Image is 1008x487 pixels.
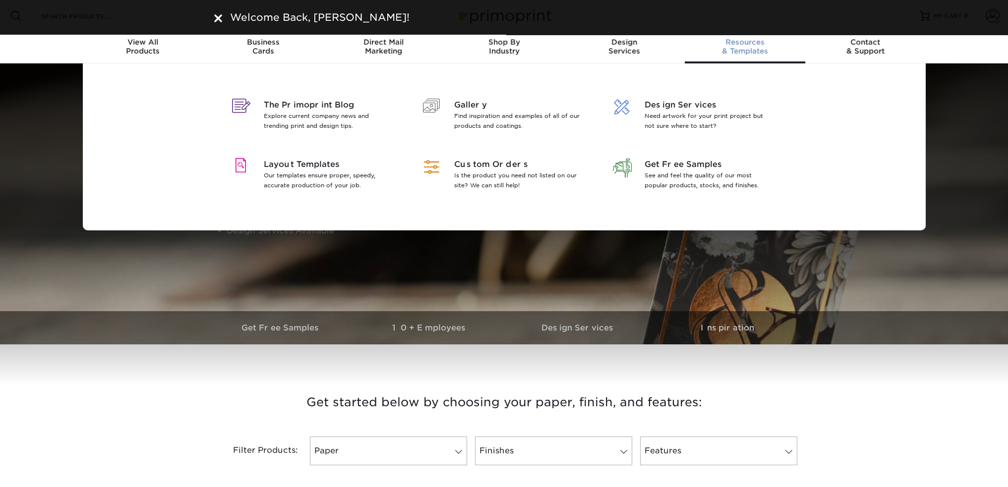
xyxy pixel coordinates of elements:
span: The Primoprint Blog [264,99,392,111]
a: Resources& Templates [685,32,805,63]
p: Need artwork for your print project but not sure where to start? [645,111,773,131]
iframe: Google Customer Reviews [2,457,84,484]
span: Get Free Samples [645,159,773,170]
span: Resources [685,38,805,47]
a: Gallery Find inspiration and examples of all of our products and coatings. [416,87,592,147]
div: Cards [203,38,323,55]
a: The Primoprint Blog Explore current company news and trending print and design tips. [226,87,402,147]
p: Explore current company news and trending print and design tips. [264,111,392,131]
div: Products [83,38,203,55]
div: & Templates [685,38,805,55]
p: Our templates ensure proper, speedy, accurate production of your job. [264,170,392,190]
p: See and feel the quality of our most popular products, stocks, and finishes. [645,170,773,190]
span: Direct Mail [323,38,444,47]
div: Marketing [323,38,444,55]
a: Finishes [475,436,632,465]
div: Industry [444,38,564,55]
a: Features [640,436,797,465]
span: Shop By [444,38,564,47]
a: View AllProducts [83,32,203,63]
a: Custom Orders Is the product you need not listed on our site? We can still help! [416,147,592,206]
span: Design [564,38,685,47]
img: close [214,14,222,22]
a: Direct MailMarketing [323,32,444,63]
span: Design Services [645,99,773,111]
p: Find inspiration and examples of all of our products and coatings. [454,111,583,131]
span: Welcome Back, [PERSON_NAME]! [230,11,410,23]
a: Get Free Samples See and feel the quality of our most popular products, stocks, and finishes. [607,147,782,206]
a: Layout Templates Our templates ensure proper, speedy, accurate production of your job. [226,147,402,206]
a: Design Services Need artwork for your print project but not sure where to start? [607,87,782,147]
a: BusinessCards [203,32,323,63]
span: Gallery [454,99,583,111]
a: Paper [310,436,467,465]
div: & Support [805,38,926,55]
a: DesignServices [564,32,685,63]
span: View All [83,38,203,47]
div: Services [564,38,685,55]
span: Custom Orders [454,159,583,170]
h3: Get started below by choosing your paper, finish, and features: [214,380,794,425]
span: Business [203,38,323,47]
a: Contact& Support [805,32,926,63]
span: Contact [805,38,926,47]
div: Filter Products: [207,436,306,465]
a: Shop ByIndustry [444,32,564,63]
span: Layout Templates [264,159,392,170]
p: Is the product you need not listed on our site? We can still help! [454,170,583,190]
